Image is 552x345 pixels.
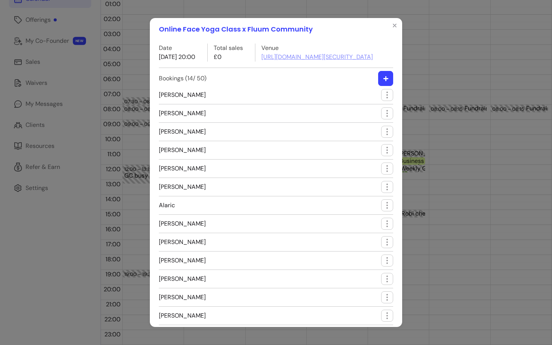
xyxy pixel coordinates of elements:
span: [PERSON_NAME] [159,274,206,283]
span: [PERSON_NAME] [159,127,206,136]
button: Close [389,20,401,32]
span: [PERSON_NAME] [159,256,206,265]
p: £0 [214,53,243,62]
span: [PERSON_NAME] [159,219,206,228]
p: [DATE] 20:00 [159,53,195,62]
span: [PERSON_NAME] [159,293,206,302]
span: [PERSON_NAME] [159,311,206,320]
span: [PERSON_NAME] [159,90,206,99]
label: Date [159,44,195,53]
span: [PERSON_NAME] [159,146,206,155]
span: [PERSON_NAME] [159,182,206,191]
label: Venue [261,44,373,53]
a: [URL][DOMAIN_NAME][SECURITY_DATA] [261,53,373,62]
label: Total sales [214,44,243,53]
h1: Online Face Yoga Class x Fluum Community [159,24,313,35]
span: [PERSON_NAME] [159,238,206,247]
span: Alaric [159,201,175,210]
span: [PERSON_NAME] [159,164,206,173]
span: [PERSON_NAME] [159,109,206,118]
label: Bookings ( 14 / 50 ) [159,74,207,83]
